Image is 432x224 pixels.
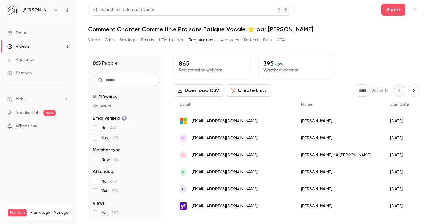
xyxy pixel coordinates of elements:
[384,113,415,130] div: [DATE]
[93,59,118,67] h1: 865 People
[295,113,384,130] div: [PERSON_NAME]
[93,103,159,109] p: No results
[180,117,187,125] img: outlook.fr
[111,211,118,215] span: 353
[101,135,118,141] span: Yes
[179,67,246,73] p: Registered to webinar
[182,135,185,141] span: M
[88,25,420,33] h1: Comment Chanter Comme Un.e Pro sans Fatigue Vocale ⭐️ par [PERSON_NAME]
[43,110,56,116] span: new
[180,202,187,210] img: yahoo.ca
[101,210,118,216] span: live
[7,30,28,36] div: Events
[93,169,113,175] span: Attended
[295,181,384,198] div: [PERSON_NAME]
[182,186,184,192] span: P
[110,126,117,130] span: 467
[371,87,388,93] p: Out of 18
[408,84,420,97] button: Next page
[192,152,258,158] span: [EMAIL_ADDRESS][DOMAIN_NAME]
[101,188,118,194] span: Yes
[295,147,384,164] div: [PERSON_NAME] LA [PERSON_NAME]
[101,157,121,163] span: New
[7,96,69,102] li: help-dropdown-opener
[188,35,215,45] button: Registrations
[263,35,272,45] button: Polls
[120,35,136,45] button: Settings
[220,35,239,45] button: Analytics
[390,102,409,107] span: Join date
[113,158,121,162] span: 865
[263,60,330,67] p: 395
[105,35,115,45] button: Clips
[384,181,415,198] div: [DATE]
[7,43,29,49] div: Videos
[410,5,420,15] button: Top Bar Actions
[8,5,17,15] img: Elena Hurstel
[295,198,384,215] div: [PERSON_NAME]
[180,102,190,107] span: Email
[227,84,272,97] button: Create Lists
[7,57,34,63] div: Audience
[192,203,258,209] span: [EMAIL_ADDRESS][DOMAIN_NAME]
[93,200,105,206] span: Views
[381,4,405,16] button: Share
[93,115,127,121] span: Email verified
[384,198,415,215] div: [DATE]
[181,152,185,158] span: EL
[192,118,258,124] span: [EMAIL_ADDRESS][DOMAIN_NAME]
[384,164,415,181] div: [DATE]
[179,60,246,67] p: 865
[275,62,283,66] span: 46 %
[54,210,68,215] a: Manage
[110,179,117,184] span: 470
[111,136,118,140] span: 398
[277,35,285,45] button: CTA
[88,35,100,45] button: Video
[295,164,384,181] div: [PERSON_NAME]
[295,130,384,147] div: [PERSON_NAME]
[22,7,51,13] h6: [PERSON_NAME]
[16,110,40,116] a: SpeakerHub
[384,130,415,147] div: [DATE]
[93,93,118,100] span: UTM Source
[8,209,27,216] span: Premium
[182,169,184,175] span: N
[93,7,154,13] div: Search for videos or events
[192,186,258,192] span: [EMAIL_ADDRESS][DOMAIN_NAME]
[263,67,330,73] p: Watched webinar
[384,147,415,164] div: [DATE]
[101,125,117,131] span: No
[301,102,312,107] span: Name
[16,123,39,130] span: What's new
[16,96,25,102] span: Help
[141,35,154,45] button: Emails
[174,84,224,97] button: Download CSV
[192,169,258,175] span: [EMAIL_ADDRESS][DOMAIN_NAME]
[192,135,258,141] span: [EMAIL_ADDRESS][DOMAIN_NAME]
[93,147,121,153] span: Member type
[31,210,50,215] span: Plan usage
[7,70,32,76] div: Settings
[159,35,184,45] button: UTM builder
[111,189,118,193] span: 395
[101,178,117,185] span: No
[244,35,258,45] button: Embed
